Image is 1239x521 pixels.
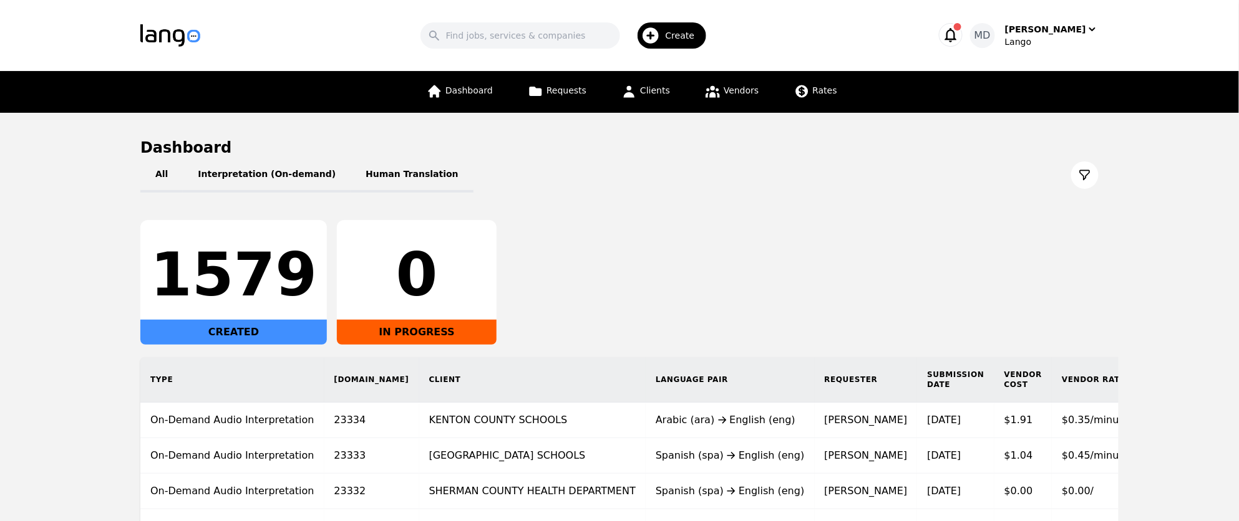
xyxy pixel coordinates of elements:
td: [PERSON_NAME] [815,438,918,474]
th: [DOMAIN_NAME] [324,357,419,403]
button: Filter [1071,161,1099,189]
td: 23334 [324,403,419,438]
td: [PERSON_NAME] [815,474,918,509]
button: MD[PERSON_NAME]Lango [970,23,1099,48]
span: Dashboard [445,85,493,95]
button: Interpretation (On-demand) [183,158,351,193]
button: Create [620,17,714,54]
div: Arabic (ara) English (eng) [656,413,805,428]
td: $1.91 [994,403,1052,438]
th: Vendor Cost [994,357,1052,403]
td: SHERMAN COUNTY HEALTH DEPARTMENT [419,474,646,509]
th: Client [419,357,646,403]
th: Language Pair [646,357,815,403]
img: Logo [140,24,200,47]
a: Rates [787,71,845,113]
span: Requests [547,85,586,95]
td: [GEOGRAPHIC_DATA] SCHOOLS [419,438,646,474]
button: Human Translation [351,158,474,193]
span: $0.35/minute [1062,414,1129,426]
td: [PERSON_NAME] [815,403,918,438]
th: Submission Date [917,357,994,403]
td: On-Demand Audio Interpretation [140,403,324,438]
time: [DATE] [927,485,961,497]
div: 0 [347,245,487,305]
div: Spanish (spa) English (eng) [656,484,805,499]
span: Rates [813,85,837,95]
span: Clients [640,85,670,95]
div: CREATED [140,320,327,345]
td: $0.00 [994,474,1052,509]
span: Vendors [724,85,759,95]
input: Find jobs, services & companies [420,22,620,49]
span: Create [666,29,704,42]
a: Clients [614,71,678,113]
time: [DATE] [927,414,961,426]
th: Vendor Rate [1052,357,1139,403]
span: $0.45/minute [1062,449,1129,461]
a: Vendors [697,71,766,113]
td: $1.04 [994,438,1052,474]
td: 23333 [324,438,419,474]
h1: Dashboard [140,138,1099,158]
th: Type [140,357,324,403]
a: Dashboard [419,71,500,113]
div: 1579 [150,245,317,305]
td: 23332 [324,474,419,509]
td: On-Demand Audio Interpretation [140,474,324,509]
span: MD [974,28,991,43]
td: On-Demand Audio Interpretation [140,438,324,474]
span: $0.00/ [1062,485,1094,497]
th: Requester [815,357,918,403]
td: KENTON COUNTY SCHOOLS [419,403,646,438]
button: All [140,158,183,193]
div: [PERSON_NAME] [1005,23,1086,36]
a: Requests [520,71,594,113]
div: IN PROGRESS [337,320,497,345]
time: [DATE] [927,449,961,461]
div: Spanish (spa) English (eng) [656,448,805,463]
div: Lango [1005,36,1099,48]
